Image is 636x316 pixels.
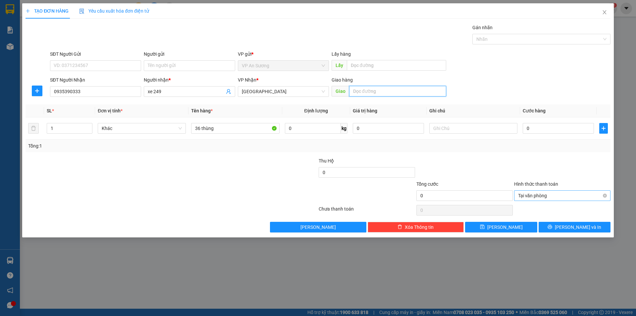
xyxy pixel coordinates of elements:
[332,86,349,96] span: Giao
[416,181,438,187] span: Tổng cước
[50,50,141,58] div: SĐT Người Gửi
[98,108,123,113] span: Đơn vị tính
[600,126,608,131] span: plus
[518,191,607,201] span: Tại văn phòng
[599,123,608,134] button: plus
[144,50,235,58] div: Người gửi
[32,88,42,94] span: plus
[595,3,614,22] button: Close
[472,25,493,30] label: Gán nhãn
[26,8,69,14] span: TẠO ĐƠN HÀNG
[238,77,256,83] span: VP Nhận
[242,61,325,71] span: VP An Sương
[32,86,42,96] button: plus
[555,223,601,231] span: [PERSON_NAME] và In
[102,123,182,133] span: Khác
[79,9,84,14] img: icon
[347,60,446,71] input: Dọc đường
[602,10,607,15] span: close
[405,223,434,231] span: Xóa Thông tin
[26,9,30,13] span: plus
[480,224,485,230] span: save
[341,123,347,134] span: kg
[318,205,416,217] div: Chưa thanh toán
[353,108,377,113] span: Giá trị hàng
[332,60,347,71] span: Lấy
[368,222,464,232] button: deleteXóa Thông tin
[79,8,149,14] span: Yêu cầu xuất hóa đơn điện tử
[191,123,279,134] input: VD: Bàn, Ghế
[3,37,8,41] span: environment
[47,108,52,113] span: SL
[319,158,334,163] span: Thu Hộ
[487,223,523,231] span: [PERSON_NAME]
[427,104,520,117] th: Ghi chú
[539,222,610,232] button: printer[PERSON_NAME] và In
[304,108,328,113] span: Định lượng
[603,194,607,198] span: close-circle
[429,123,517,134] input: Ghi Chú
[191,108,213,113] span: Tên hàng
[465,222,537,232] button: save[PERSON_NAME]
[3,3,96,16] li: [PERSON_NAME]
[397,224,402,230] span: delete
[349,86,446,96] input: Dọc đường
[28,123,39,134] button: delete
[514,181,558,187] label: Hình thức thanh toán
[332,51,351,57] span: Lấy hàng
[270,222,366,232] button: [PERSON_NAME]
[3,28,46,35] li: VP VP An Sương
[46,28,88,50] li: VP [GEOGRAPHIC_DATA]
[226,89,231,94] span: user-add
[50,76,141,84] div: SĐT Người Nhận
[353,123,424,134] input: 0
[548,224,552,230] span: printer
[28,142,245,150] div: Tổng: 1
[144,76,235,84] div: Người nhận
[523,108,546,113] span: Cước hàng
[238,50,329,58] div: VP gửi
[300,223,336,231] span: [PERSON_NAME]
[242,87,325,96] span: Đà Nẵng
[332,77,353,83] span: Giao hàng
